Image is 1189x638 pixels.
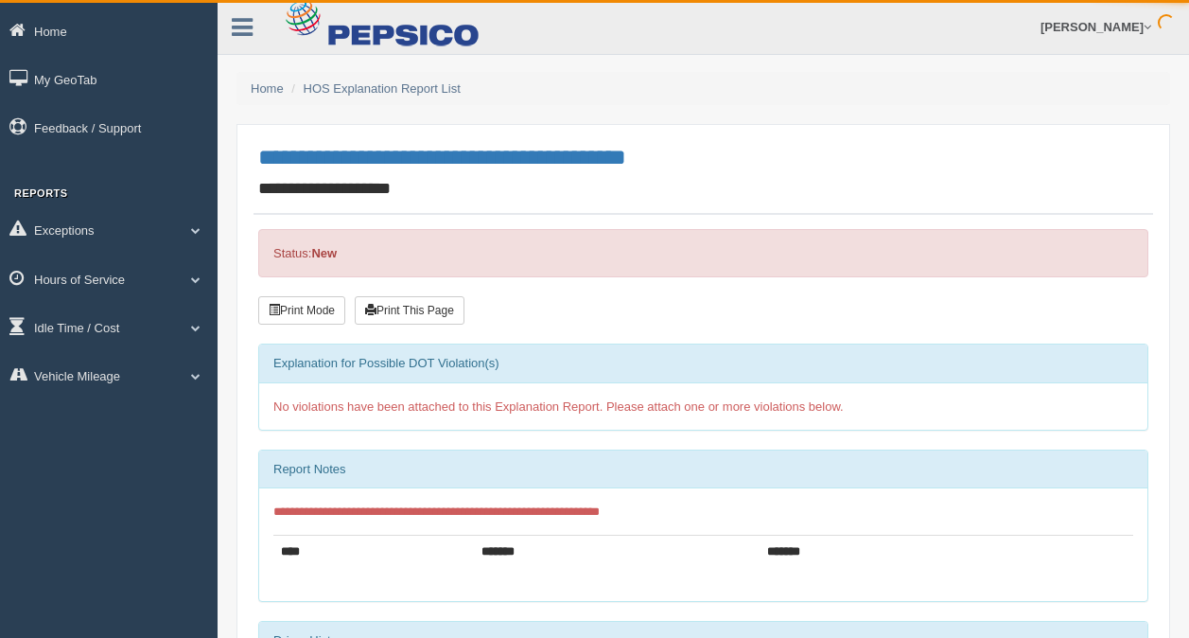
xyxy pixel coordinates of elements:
div: Report Notes [259,451,1147,488]
button: Print Mode [258,296,345,325]
a: Home [251,81,284,96]
a: HOS Explanation Report List [304,81,461,96]
div: Status: [258,229,1148,277]
button: Print This Page [355,296,464,325]
span: No violations have been attached to this Explanation Report. Please attach one or more violations... [273,399,844,414]
div: Explanation for Possible DOT Violation(s) [259,345,1147,382]
strong: New [311,246,337,260]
